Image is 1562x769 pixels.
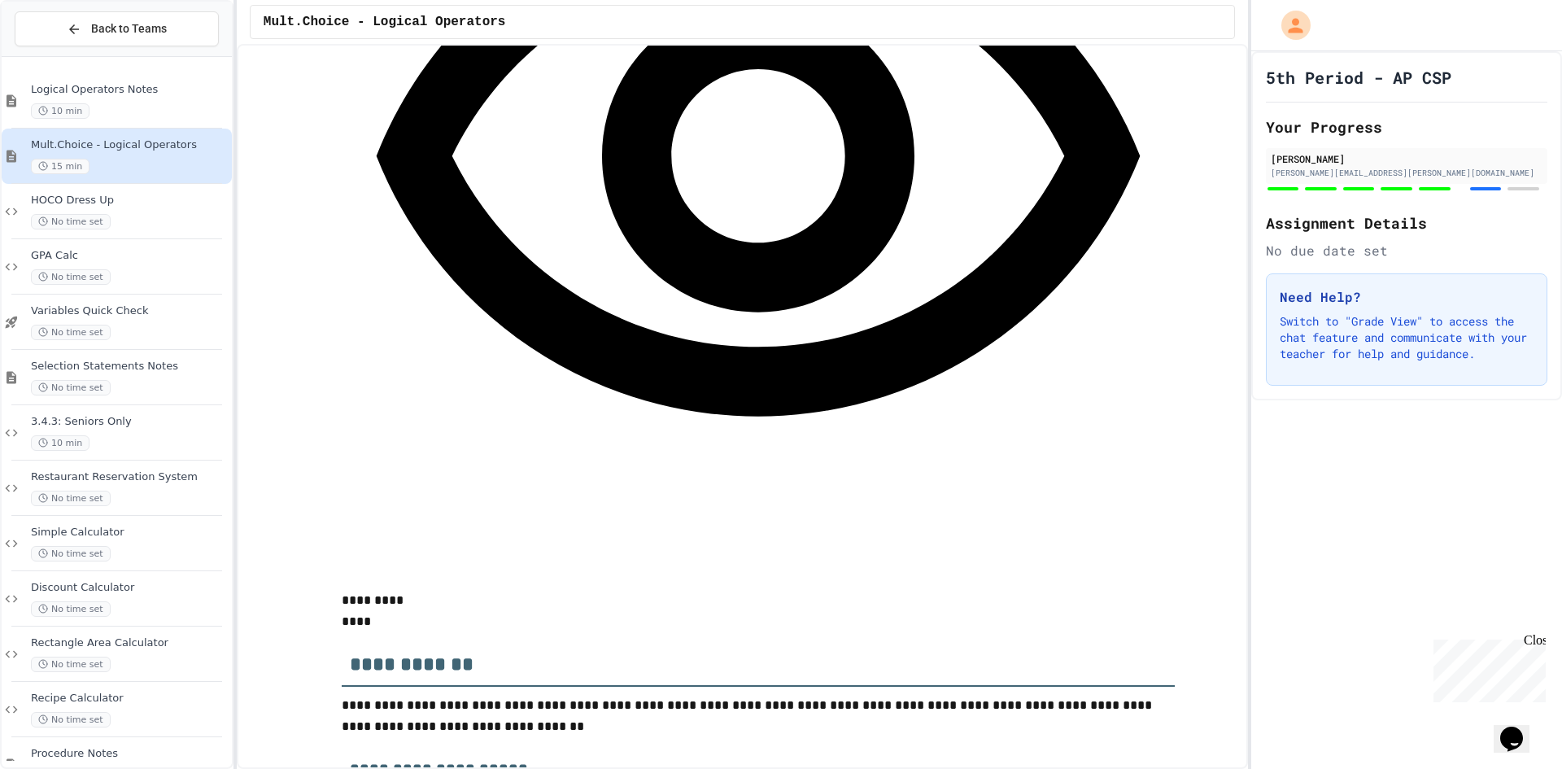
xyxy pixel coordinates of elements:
span: Variables Quick Check [31,304,229,318]
span: 10 min [31,103,89,119]
span: Procedure Notes [31,747,229,761]
span: Mult.Choice - Logical Operators [264,12,506,32]
h3: Need Help? [1280,287,1534,307]
button: Back to Teams [15,11,219,46]
div: [PERSON_NAME][EMAIL_ADDRESS][PERSON_NAME][DOMAIN_NAME] [1271,167,1542,179]
span: Logical Operators Notes [31,83,229,97]
span: No time set [31,269,111,285]
div: My Account [1264,7,1315,44]
span: No time set [31,601,111,617]
div: No due date set [1266,241,1547,260]
div: [PERSON_NAME] [1271,151,1542,166]
span: No time set [31,380,111,395]
span: HOCO Dress Up [31,194,229,208]
span: Recipe Calculator [31,692,229,706]
span: Simple Calculator [31,526,229,540]
span: Back to Teams [91,20,167,37]
p: Switch to "Grade View" to access the chat feature and communicate with your teacher for help and ... [1280,313,1534,362]
div: Chat with us now!Close [7,7,112,103]
span: Selection Statements Notes [31,360,229,374]
span: 10 min [31,435,89,451]
span: No time set [31,712,111,727]
h2: Assignment Details [1266,212,1547,234]
span: Restaurant Reservation System [31,470,229,484]
span: Mult.Choice - Logical Operators [31,138,229,152]
span: Rectangle Area Calculator [31,636,229,650]
span: No time set [31,491,111,506]
span: No time set [31,657,111,672]
iframe: chat widget [1427,633,1546,702]
span: No time set [31,325,111,340]
span: 3.4.3: Seniors Only [31,415,229,429]
iframe: chat widget [1494,704,1546,753]
span: No time set [31,214,111,229]
span: 15 min [31,159,89,174]
span: GPA Calc [31,249,229,263]
span: Discount Calculator [31,581,229,595]
h2: Your Progress [1266,116,1547,138]
span: No time set [31,546,111,561]
h1: 5th Period - AP CSP [1266,66,1451,89]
